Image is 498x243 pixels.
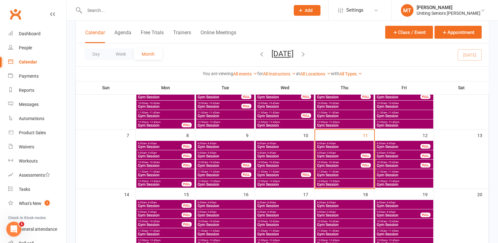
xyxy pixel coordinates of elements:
div: 15 [184,189,195,199]
span: 8:00am [138,142,182,145]
a: Workouts [8,154,66,168]
span: 11:00am [317,229,372,232]
th: Thu [315,81,375,94]
span: Gym Session [376,154,421,158]
span: 8:00am [317,142,372,145]
span: 12:00pm [138,239,193,242]
span: Gym Session [257,164,313,168]
span: - 12:45pm [328,121,340,124]
th: Mon [136,81,195,94]
span: 10:00am [317,161,361,164]
span: - 12:45pm [149,180,161,183]
span: - 10:45am [148,161,160,164]
a: All Instructors [263,71,296,76]
span: Gym Session [257,145,313,149]
span: Gym Session [376,173,432,177]
span: Gym Session [257,183,313,186]
span: Gym Session [138,204,182,208]
span: 10:00am [376,102,432,105]
span: 8:00am [317,201,372,204]
span: Gym Session [376,164,421,168]
div: 9 [246,130,255,140]
span: 9:00am [257,152,313,154]
span: Gym Session [257,124,313,127]
span: - 9:45am [206,211,216,213]
div: FULL [182,163,192,168]
div: 8 [186,130,195,140]
div: Calendar [19,59,37,64]
div: FULL [182,213,192,217]
span: Gym Session [317,105,372,108]
div: 19 [423,189,434,199]
span: - 10:45am [387,161,399,164]
span: 9:00am [317,152,361,154]
span: 8:00am [257,142,313,145]
span: 10:00am [197,102,242,105]
div: FULL [182,144,192,149]
span: Gym Session [138,223,182,227]
th: Wed [255,81,315,94]
span: 9:00am [257,211,313,213]
span: Gym Session [197,95,242,99]
span: - 11:45am [327,111,339,114]
div: Messages [19,102,39,107]
span: - 8:45am [266,201,276,204]
div: 13 [477,130,489,140]
span: Gym Session [317,173,372,177]
span: - 8:45am [326,142,336,145]
span: 9:00am [376,152,421,154]
span: 10:00am [376,220,432,223]
span: Gym Session [376,124,432,127]
span: - 8:45am [147,201,157,204]
span: - 10:45am [268,161,279,164]
span: - 12:45pm [268,180,280,183]
div: Product Sales [19,130,46,135]
span: - 10:45am [387,102,399,105]
span: Gym Session [197,114,253,118]
span: Gym Session [257,105,313,108]
button: Trainers [173,30,191,43]
span: - 9:45am [326,211,336,213]
span: 11:00am [317,111,372,114]
span: 12:00pm [376,121,432,124]
span: Gym Session [138,105,193,108]
div: FULL [182,182,192,186]
span: 10:00am [257,102,313,105]
strong: at [296,71,300,76]
span: 10:00am [138,220,182,223]
span: Gym Session [138,124,182,127]
span: Gym Session [138,183,182,186]
span: - 10:45am [148,220,160,223]
div: Reports [19,88,34,93]
span: 9:00am [197,211,253,213]
span: - 10:45am [268,102,279,105]
span: 10:00am [257,220,313,223]
span: Gym Session [197,105,242,108]
div: FULL [361,153,371,158]
span: - 9:45am [386,152,396,154]
span: - 12:45pm [208,239,220,242]
span: 11:00am [138,229,193,232]
div: Automations [19,116,44,121]
span: 9:00am [317,211,372,213]
span: 9:00am [197,152,253,154]
span: - 12:45pm [149,121,161,124]
span: Gym Session [257,213,313,217]
span: 8:00am [138,201,182,204]
span: - 11:45am [268,170,279,173]
strong: with [331,71,339,76]
div: FULL [361,94,371,99]
button: [DATE] [271,49,293,58]
button: Month [134,48,162,60]
span: 12:00pm [317,239,372,242]
a: Tasks [8,182,66,196]
a: Reports [8,83,66,97]
a: Payments [8,69,66,83]
a: All Locations [300,71,331,76]
span: 11:00am [317,170,372,173]
strong: for [257,71,263,76]
span: - 11:45am [148,170,160,173]
button: Online Meetings [200,30,236,43]
div: 20 [477,189,489,199]
span: - 9:45am [206,152,216,154]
